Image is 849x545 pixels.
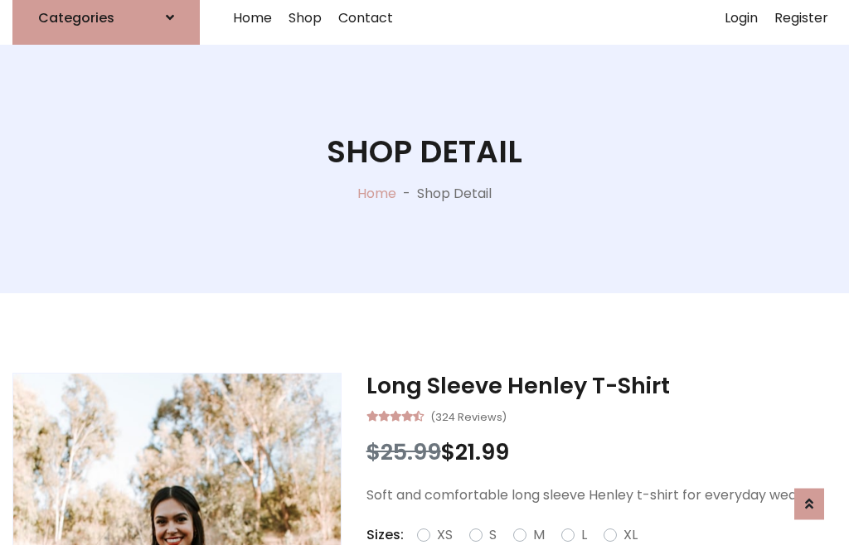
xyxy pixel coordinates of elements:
[455,436,509,467] span: 21.99
[489,525,497,545] label: S
[38,10,114,26] h6: Categories
[357,184,396,203] a: Home
[366,485,837,505] p: Soft and comfortable long sleeve Henley t-shirt for everyday wear.
[366,373,837,399] h3: Long Sleeve Henley T-Shirt
[366,439,837,465] h3: $
[533,525,545,545] label: M
[437,525,453,545] label: XS
[581,525,587,545] label: L
[327,133,522,171] h1: Shop Detail
[430,406,507,426] small: (324 Reviews)
[396,184,417,204] p: -
[366,525,404,545] p: Sizes:
[623,525,638,545] label: XL
[366,436,441,467] span: $25.99
[417,184,492,204] p: Shop Detail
